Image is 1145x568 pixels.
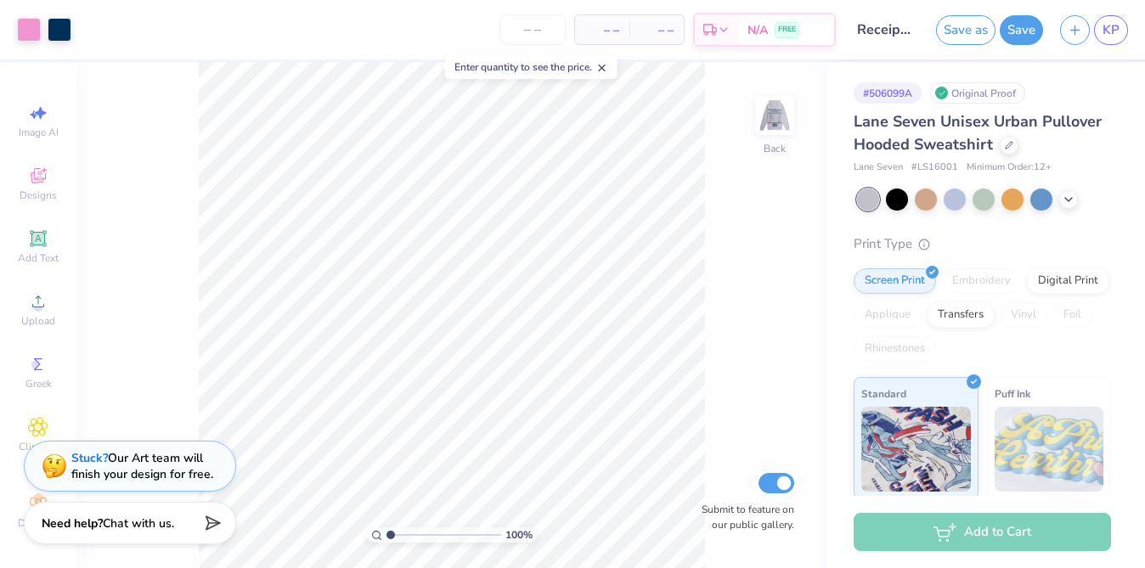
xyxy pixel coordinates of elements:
div: Transfers [927,302,995,328]
span: FREE [778,24,796,36]
span: Greek [25,377,52,391]
span: Lane Seven Unisex Urban Pullover Hooded Sweatshirt [854,111,1102,155]
span: Image AI [19,126,59,139]
span: KP [1103,20,1120,40]
img: Back [758,98,792,132]
span: Decorate [18,516,59,530]
div: Foil [1052,302,1092,328]
label: Submit to feature on our public gallery. [692,502,794,532]
strong: Need help? [42,515,103,531]
span: Minimum Order: 12 + [967,160,1052,175]
div: Our Art team will finish your design for free. [71,450,213,482]
strong: Stuck? [71,450,108,466]
div: Back [764,141,786,156]
div: Applique [854,302,922,328]
img: Puff Ink [995,407,1104,492]
div: Embroidery [941,268,1022,294]
div: Enter quantity to see the price. [445,55,618,79]
div: Rhinestones [854,336,936,362]
span: Upload [21,314,55,328]
img: Standard [861,407,971,492]
input: Untitled Design [844,13,928,47]
a: KP [1094,15,1128,45]
span: 100 % [505,527,533,543]
button: Save [1000,15,1043,45]
div: Screen Print [854,268,936,294]
span: Clipart & logos [8,440,68,467]
span: Puff Ink [995,385,1030,402]
div: Digital Print [1027,268,1109,294]
span: Standard [861,385,906,402]
span: # LS16001 [911,160,958,175]
span: Add Text [18,251,59,265]
button: Save as [936,15,996,45]
span: N/A [747,21,768,39]
div: Print Type [854,234,1111,254]
span: – – [640,21,674,39]
input: – – [499,14,566,45]
span: Chat with us. [103,515,174,531]
span: Lane Seven [854,160,903,175]
div: Original Proof [930,82,1025,104]
span: Designs [20,188,57,202]
div: Vinyl [1000,302,1047,328]
div: # 506099A [854,82,922,104]
span: – – [585,21,619,39]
